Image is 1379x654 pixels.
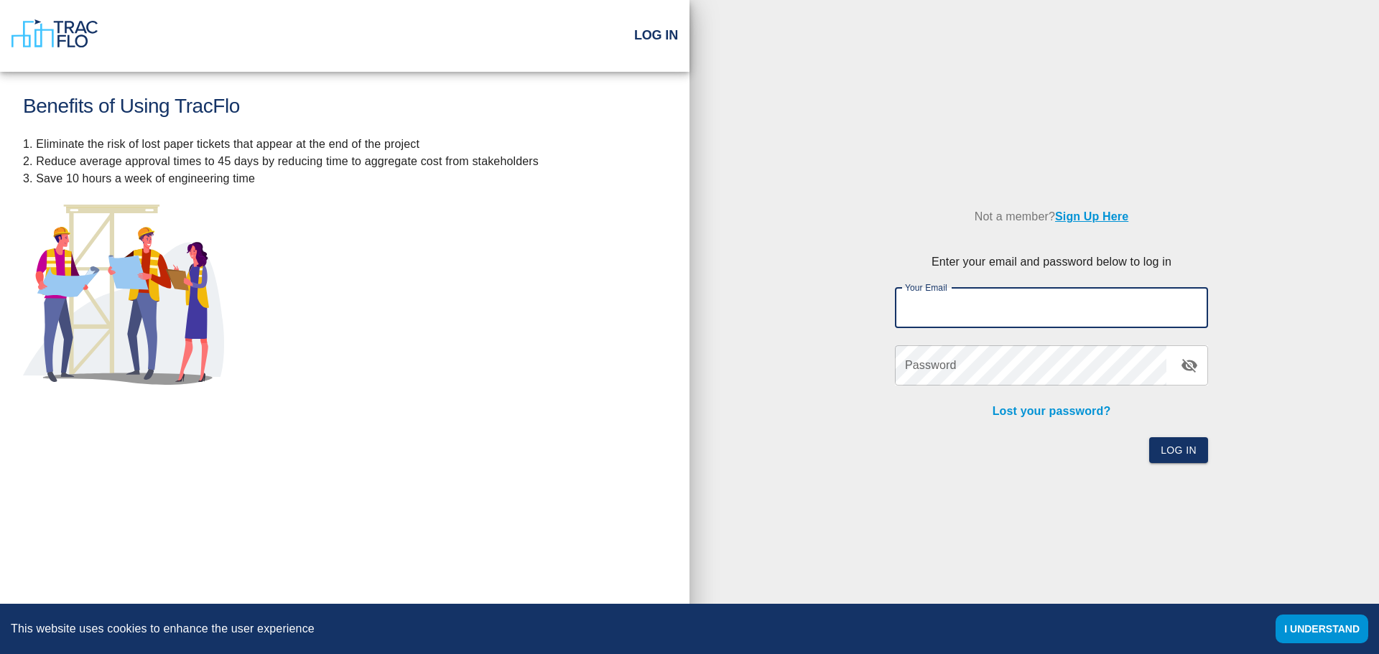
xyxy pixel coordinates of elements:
[1172,348,1207,383] button: toggle password visibility
[1055,210,1128,223] a: Sign Up Here
[23,95,667,118] h1: Benefits of Using TracFlo
[11,19,98,48] img: TracFlo
[634,28,678,44] h2: Log In
[905,281,947,294] label: Your Email
[895,197,1208,236] p: Not a member?
[993,405,1111,417] a: Lost your password?
[11,620,1254,637] div: This website uses cookies to enhance the user experience
[1276,615,1368,643] button: Accept cookies
[1307,585,1379,654] iframe: Chat Widget
[1149,437,1208,464] button: Log In
[23,205,224,385] img: illustration
[895,253,1208,271] p: Enter your email and password below to log in
[23,136,667,187] p: 1. Eliminate the risk of lost paper tickets that appear at the end of the project 2. Reduce avera...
